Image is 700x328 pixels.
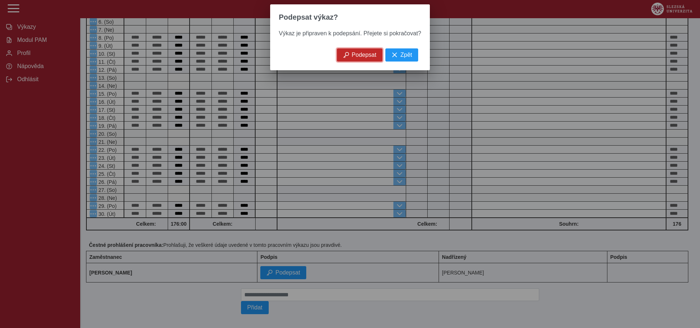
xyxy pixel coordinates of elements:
[385,48,418,62] button: Zpět
[279,13,338,21] span: Podepsat výkaz?
[337,48,383,62] button: Podepsat
[352,52,377,58] span: Podepsat
[400,52,412,58] span: Zpět
[279,30,421,36] span: Výkaz je připraven k podepsání. Přejete si pokračovat?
